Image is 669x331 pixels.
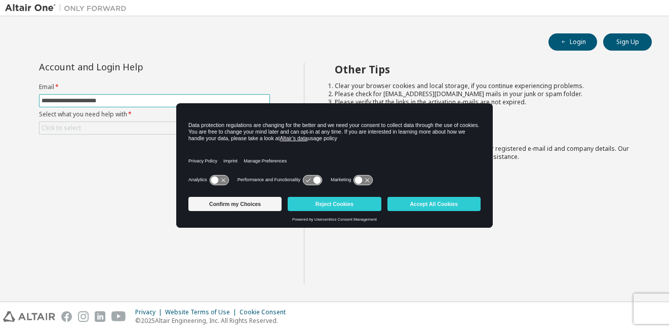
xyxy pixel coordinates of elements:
div: Click to select [40,122,269,134]
img: facebook.svg [61,311,72,322]
p: © 2025 Altair Engineering, Inc. All Rights Reserved. [135,316,292,325]
div: Cookie Consent [240,308,292,316]
div: Click to select [42,124,81,132]
h2: Other Tips [335,63,634,76]
li: Please verify that the links in the activation e-mails are not expired. [335,98,634,106]
li: Please check for [EMAIL_ADDRESS][DOMAIN_NAME] mails in your junk or spam folder. [335,90,634,98]
div: Privacy [135,308,165,316]
label: Email [39,83,270,91]
img: altair_logo.svg [3,311,55,322]
div: Website Terms of Use [165,308,240,316]
label: Select what you need help with [39,110,270,118]
img: youtube.svg [111,311,126,322]
img: linkedin.svg [95,311,105,322]
img: Altair One [5,3,132,13]
div: Account and Login Help [39,63,224,71]
button: Sign Up [603,33,652,51]
img: instagram.svg [78,311,89,322]
button: Login [548,33,597,51]
li: Clear your browser cookies and local storage, if you continue experiencing problems. [335,82,634,90]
